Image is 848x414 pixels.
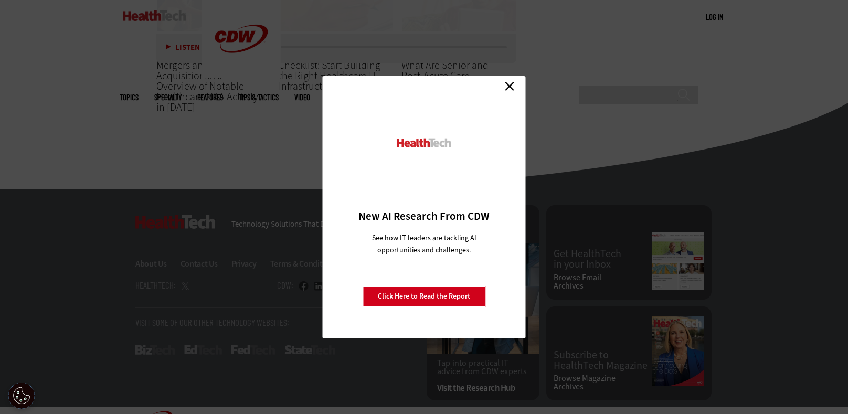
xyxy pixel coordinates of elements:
[8,383,35,409] button: Open Preferences
[363,286,485,306] a: Click Here to Read the Report
[396,137,453,148] img: HealthTech_0.png
[359,232,489,256] p: See how IT leaders are tackling AI opportunities and challenges.
[8,383,35,409] div: Cookie Settings
[502,79,517,94] a: Close
[341,209,507,224] h3: New AI Research From CDW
